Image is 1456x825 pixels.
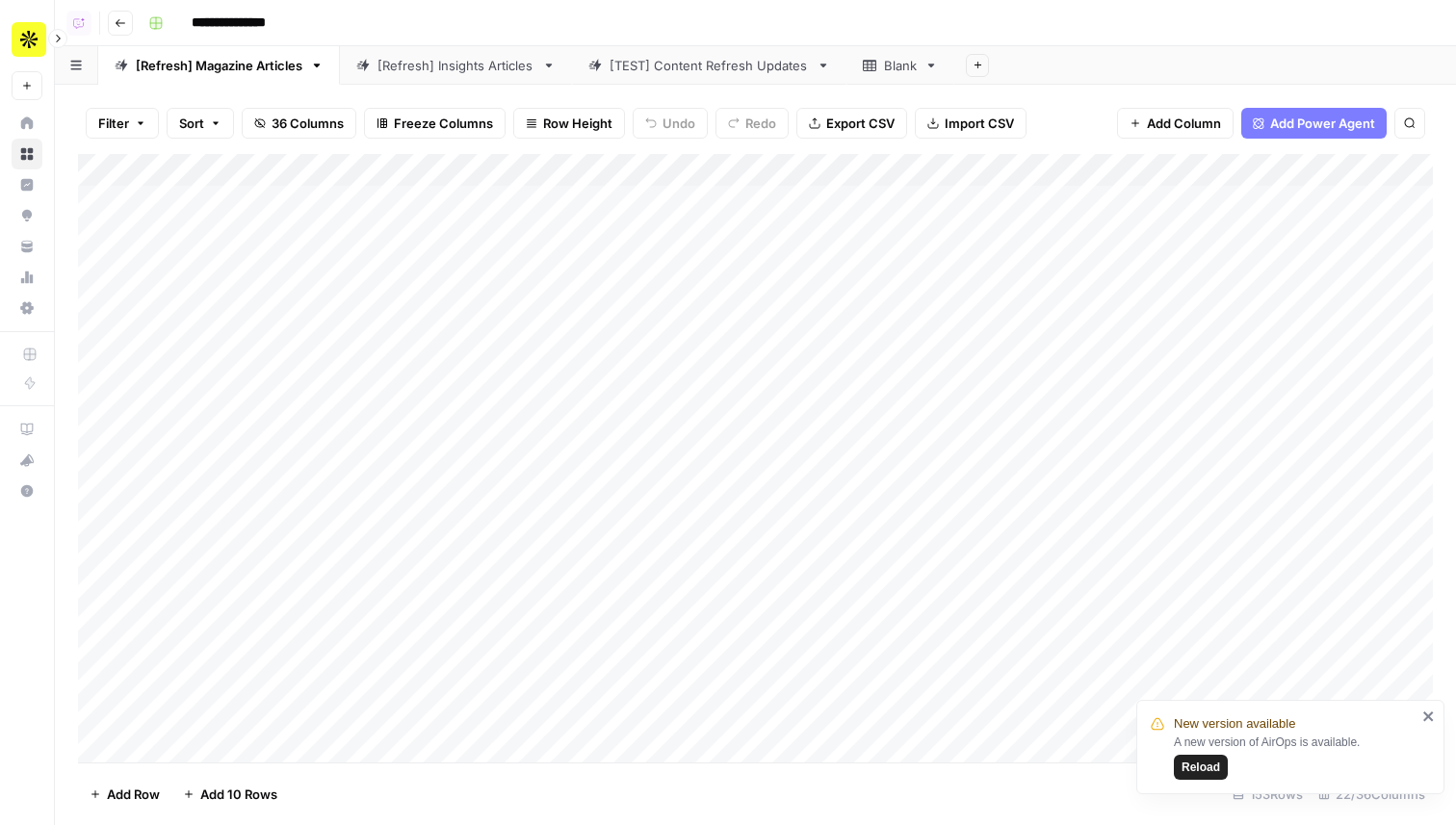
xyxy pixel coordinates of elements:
[377,56,534,75] div: [Refresh] Insights Articles
[12,200,42,231] a: Opportunities
[107,785,160,804] span: Add Row
[745,114,776,133] span: Redo
[884,56,917,75] div: Blank
[1311,779,1433,810] div: 22/36 Columns
[171,779,289,810] button: Add 10 Rows
[394,114,493,133] span: Freeze Columns
[12,476,42,506] button: Help + Support
[1117,108,1234,139] button: Add Column
[1182,759,1220,776] span: Reload
[663,114,695,133] span: Undo
[1174,714,1295,734] span: New version available
[98,114,129,133] span: Filter
[136,56,302,75] div: [Refresh] Magazine Articles
[12,445,42,476] button: What's new?
[12,231,42,262] a: Your Data
[12,15,42,64] button: Workspace: Apollo
[945,114,1014,133] span: Import CSV
[242,108,356,139] button: 36 Columns
[12,22,46,57] img: Apollo Logo
[846,46,954,85] a: Blank
[364,108,506,139] button: Freeze Columns
[12,108,42,139] a: Home
[78,779,171,810] button: Add Row
[86,108,159,139] button: Filter
[633,108,708,139] button: Undo
[98,46,340,85] a: [Refresh] Magazine Articles
[1147,114,1221,133] span: Add Column
[12,293,42,323] a: Settings
[13,446,41,475] div: What's new?
[12,169,42,200] a: Insights
[12,139,42,169] a: Browse
[915,108,1027,139] button: Import CSV
[1225,779,1311,810] div: 153 Rows
[543,114,612,133] span: Row Height
[610,56,809,75] div: [TEST] Content Refresh Updates
[826,114,895,133] span: Export CSV
[1174,755,1228,780] button: Reload
[167,108,234,139] button: Sort
[12,414,42,445] a: AirOps Academy
[572,46,846,85] a: [TEST] Content Refresh Updates
[272,114,344,133] span: 36 Columns
[1241,108,1387,139] button: Add Power Agent
[1174,734,1417,780] div: A new version of AirOps is available.
[715,108,789,139] button: Redo
[200,785,277,804] span: Add 10 Rows
[1270,114,1375,133] span: Add Power Agent
[513,108,625,139] button: Row Height
[12,262,42,293] a: Usage
[796,108,907,139] button: Export CSV
[179,114,204,133] span: Sort
[340,46,572,85] a: [Refresh] Insights Articles
[1422,709,1436,724] button: close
